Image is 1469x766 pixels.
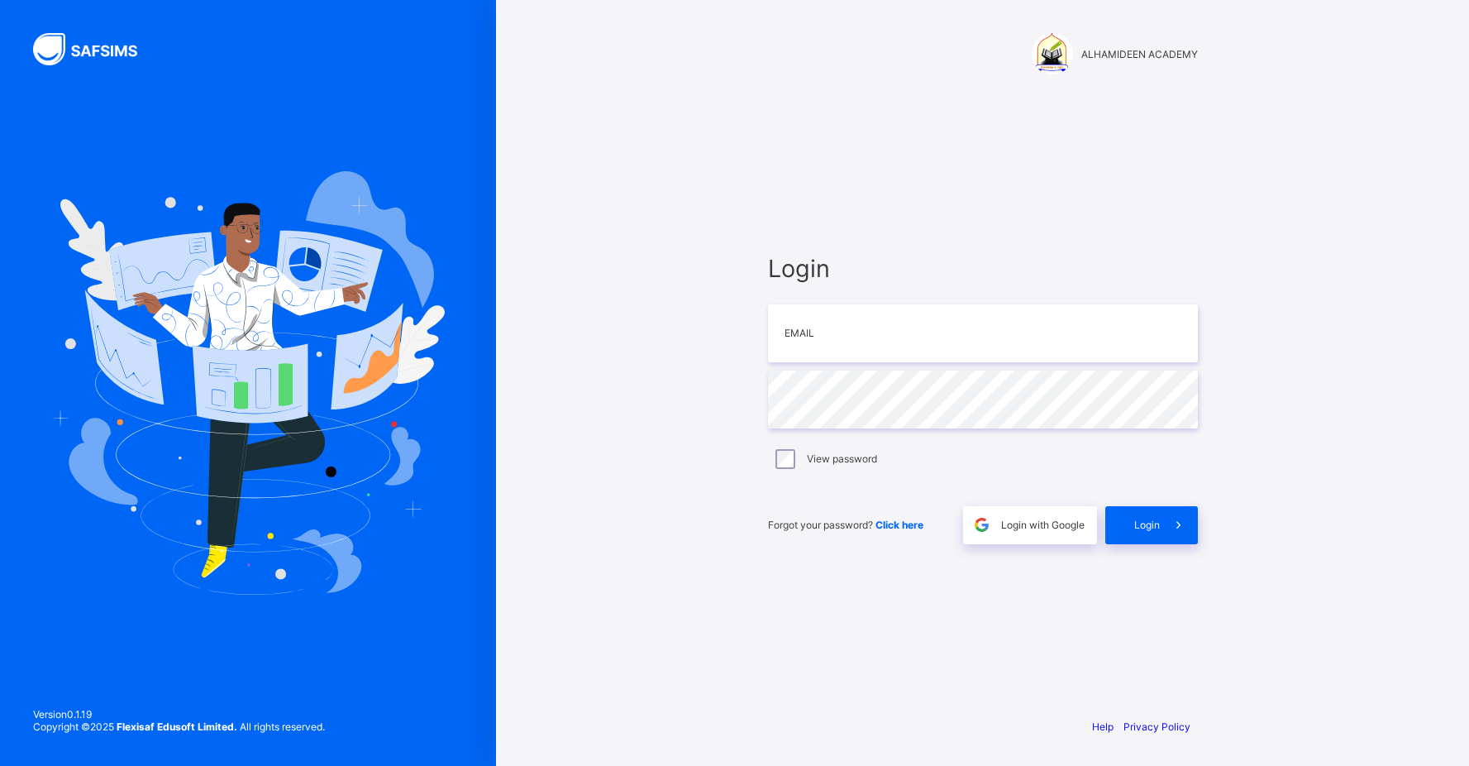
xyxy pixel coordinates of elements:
img: Hero Image [51,171,445,595]
span: Version 0.1.19 [33,708,325,721]
a: Help [1092,721,1114,733]
label: View password [807,452,877,465]
img: SAFSIMS Logo [33,33,157,65]
span: Forgot your password? [768,519,923,531]
strong: Flexisaf Edusoft Limited. [117,721,237,733]
img: google.396cfc9801f0270233282035f929180a.svg [972,515,991,534]
a: Privacy Policy [1123,721,1190,733]
span: Login [1134,519,1160,531]
span: Login with Google [1001,519,1085,531]
span: ALHAMIDEEN ACADEMY [1081,48,1198,60]
span: Copyright © 2025 All rights reserved. [33,721,325,733]
span: Login [768,254,1198,283]
a: Click here [875,519,923,531]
